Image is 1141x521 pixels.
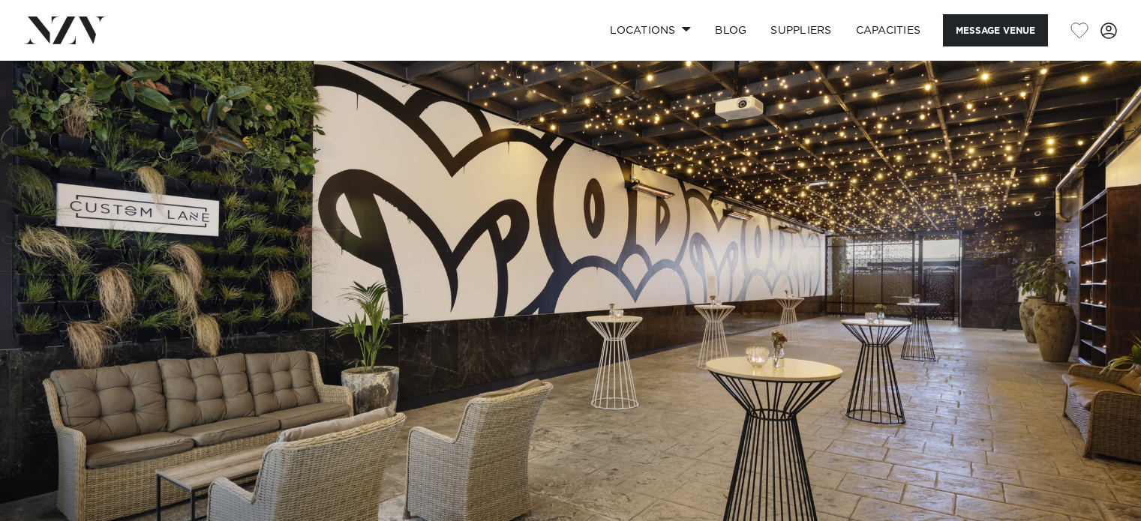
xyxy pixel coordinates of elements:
[844,14,933,46] a: Capacities
[758,14,843,46] a: SUPPLIERS
[943,14,1048,46] button: Message Venue
[24,16,106,43] img: nzv-logo.png
[598,14,703,46] a: Locations
[703,14,758,46] a: BLOG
